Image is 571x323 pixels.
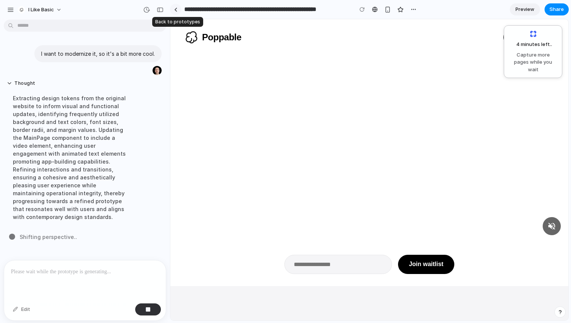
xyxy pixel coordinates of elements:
[549,6,564,13] span: Share
[20,233,77,241] span: Shifting perspective ..
[41,50,155,58] p: I want to modernize it, so it's a bit more cool.
[509,51,557,73] span: Capture more pages while you wait
[545,3,569,15] button: Share
[333,9,386,27] a: Join waitlist
[377,202,386,211] span: volume_off
[152,17,203,27] div: Back to prototypes
[28,6,54,14] span: I Like Basic
[12,9,30,27] img: Poppable
[15,4,66,16] button: I Like Basic
[32,11,71,25] span: Poppable
[372,198,390,216] button: volume_off
[510,3,540,15] a: Preview
[7,90,133,225] div: Extracting design tokens from the original website to inform visual and functional updates, ident...
[515,6,534,13] span: Preview
[228,236,284,255] button: Join waitlist
[511,41,552,48] span: 4 minutes left ..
